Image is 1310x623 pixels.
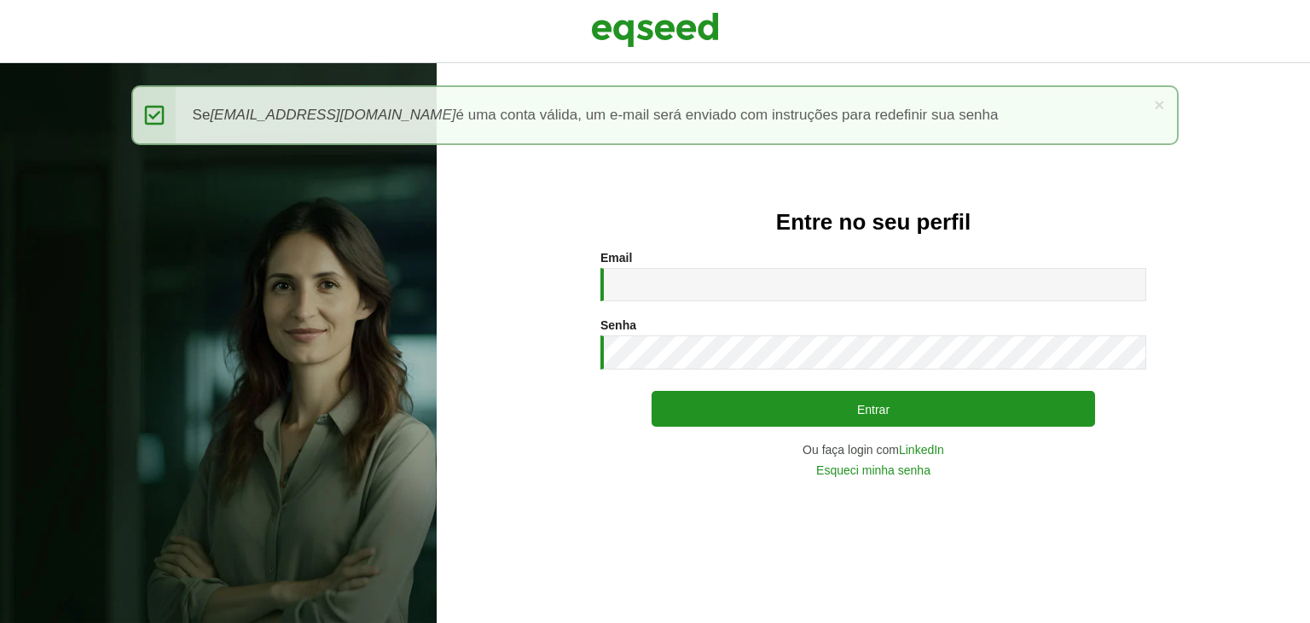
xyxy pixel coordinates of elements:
[600,252,632,264] label: Email
[600,444,1146,456] div: Ou faça login com
[600,319,636,331] label: Senha
[131,85,1180,145] div: Se é uma conta válida, um e-mail será enviado com instruções para redefinir sua senha
[210,107,455,123] em: [EMAIL_ADDRESS][DOMAIN_NAME]
[816,464,930,476] a: Esqueci minha senha
[471,210,1276,235] h2: Entre no seu perfil
[591,9,719,51] img: EqSeed Logo
[652,391,1095,427] button: Entrar
[1154,96,1164,114] a: ×
[899,444,944,456] a: LinkedIn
